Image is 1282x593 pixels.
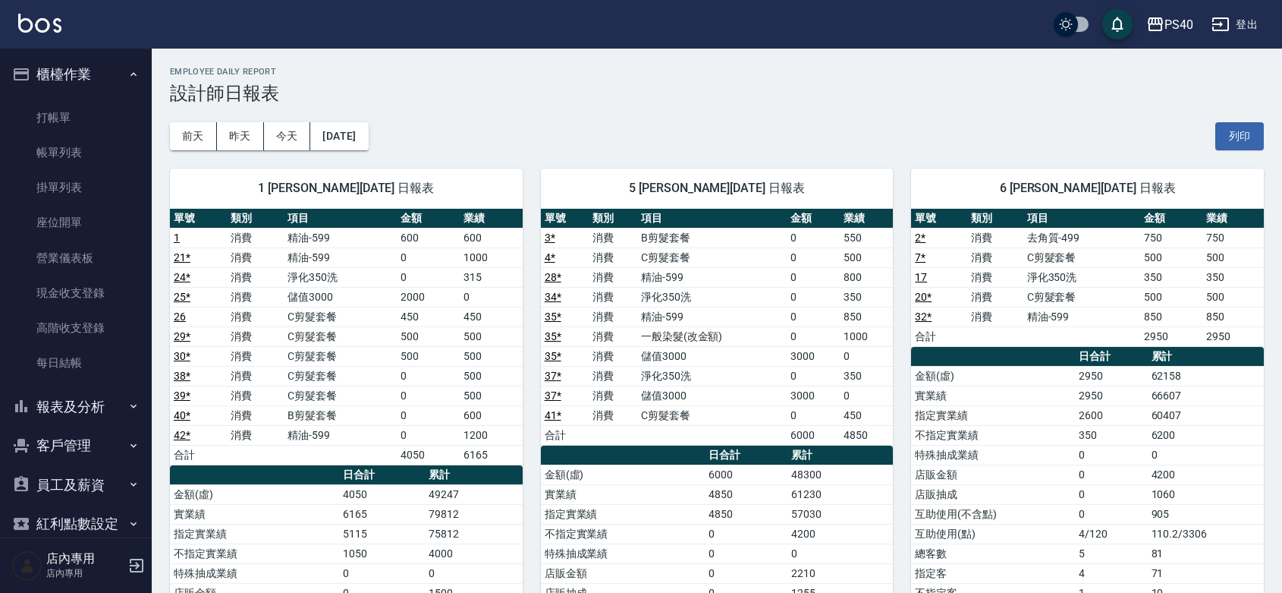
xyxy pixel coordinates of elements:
td: C剪髮套餐 [284,386,397,405]
td: 指定實業績 [170,524,339,544]
td: 不指定實業績 [170,544,339,563]
th: 日合計 [339,465,425,485]
p: 店內專用 [46,566,124,580]
td: 儲值3000 [284,287,397,307]
td: 75812 [425,524,522,544]
td: 消費 [227,366,284,386]
td: 消費 [589,287,637,307]
td: 4050 [339,484,425,504]
button: 登出 [1205,11,1264,39]
td: 4850 [840,425,893,445]
td: 2950 [1075,366,1147,386]
td: 4200 [1148,465,1264,484]
a: 掛單列表 [6,170,146,205]
td: 350 [840,366,893,386]
th: 類別 [589,209,637,229]
td: 850 [1140,307,1202,326]
td: 0 [1075,504,1147,524]
td: 110.2/3306 [1148,524,1264,544]
td: C剪髮套餐 [1023,248,1141,267]
td: 實業績 [170,504,339,524]
td: 450 [397,307,460,326]
td: 淨化350洗 [1023,267,1141,287]
table: a dense table [911,209,1264,347]
td: 500 [1140,287,1202,307]
td: 450 [840,405,893,425]
td: 消費 [227,248,284,267]
td: 總客數 [911,544,1075,563]
table: a dense table [541,209,894,446]
td: 消費 [967,248,1023,267]
td: 500 [1202,287,1264,307]
td: 750 [1202,228,1264,248]
td: 2950 [1140,326,1202,346]
td: 4/120 [1075,524,1147,544]
td: 店販金額 [911,465,1075,484]
th: 單號 [911,209,967,229]
td: 精油-599 [1023,307,1141,326]
td: 6000 [787,425,840,445]
td: 5 [1075,544,1147,563]
td: 金額(虛) [911,366,1075,386]
td: 0 [787,326,840,346]
span: 1 [PERSON_NAME][DATE] 日報表 [188,181,504,196]
td: 去角質-499 [1023,228,1141,248]
td: 消費 [967,307,1023,326]
button: 員工及薪資 [6,465,146,505]
td: 0 [397,425,460,445]
td: 0 [1075,445,1147,465]
td: C剪髮套餐 [637,248,787,267]
td: 500 [1202,248,1264,267]
td: 互助使用(不含點) [911,504,1075,524]
th: 類別 [967,209,1023,229]
td: 消費 [589,366,637,386]
td: 1200 [460,425,523,445]
button: 前天 [170,122,217,150]
td: C剪髮套餐 [284,307,397,326]
td: 48300 [787,465,893,484]
td: 905 [1148,504,1264,524]
td: 3000 [787,346,840,366]
td: 2950 [1202,326,1264,346]
a: 打帳單 [6,100,146,135]
td: 儲值3000 [637,346,787,366]
td: 350 [1140,267,1202,287]
td: 5115 [339,524,425,544]
a: 座位開單 [6,205,146,240]
td: B剪髮套餐 [637,228,787,248]
td: 0 [397,248,460,267]
th: 單號 [541,209,589,229]
td: 500 [460,326,523,346]
td: 81 [1148,544,1264,563]
img: Logo [18,14,61,33]
td: 500 [1140,248,1202,267]
td: 66607 [1148,386,1264,405]
td: 特殊抽成業績 [170,563,339,583]
td: 0 [397,267,460,287]
td: 0 [1148,445,1264,465]
span: 5 [PERSON_NAME][DATE] 日報表 [559,181,875,196]
th: 單號 [170,209,227,229]
th: 金額 [397,209,460,229]
td: 0 [460,287,523,307]
td: 0 [787,544,893,563]
td: 特殊抽成業績 [911,445,1075,465]
td: 850 [840,307,893,326]
td: C剪髮套餐 [1023,287,1141,307]
td: 精油-599 [637,307,787,326]
td: 79812 [425,504,522,524]
a: 帳單列表 [6,135,146,170]
td: 消費 [589,326,637,346]
td: 消費 [589,405,637,425]
th: 項目 [637,209,787,229]
td: 600 [397,228,460,248]
td: 6165 [339,504,425,524]
td: 61230 [787,484,893,504]
td: 500 [460,366,523,386]
th: 累計 [1148,347,1264,367]
button: [DATE] [310,122,368,150]
td: 500 [460,346,523,366]
td: 不指定實業績 [911,425,1075,445]
td: 600 [460,228,523,248]
table: a dense table [170,209,523,465]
